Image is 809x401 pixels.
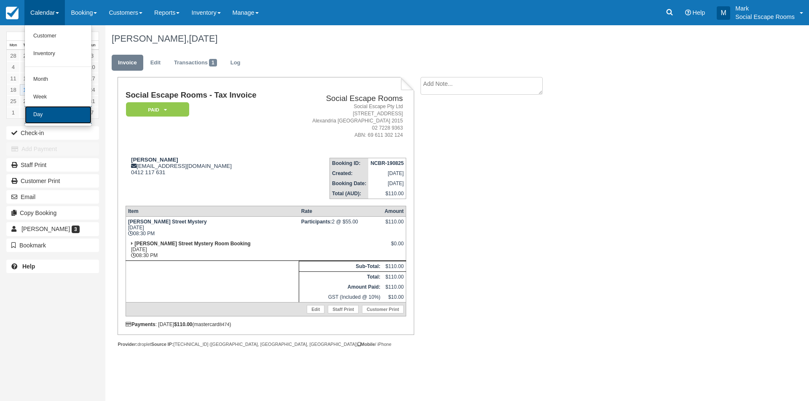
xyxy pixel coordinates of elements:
[25,88,91,106] a: Week
[299,292,383,303] td: GST (Included @ 10%)
[7,107,20,118] a: 1
[21,226,70,232] span: [PERSON_NAME]
[209,59,217,66] span: 1
[299,271,383,282] th: Total:
[86,61,99,73] a: 10
[685,10,691,16] i: Help
[6,142,99,156] button: Add Payment
[735,4,795,13] p: Mark
[299,282,383,292] th: Amount Paid:
[383,206,406,216] th: Amount
[290,103,403,139] address: Social Escape Pty Ltd [STREET_ADDRESS] Alexandria [GEOGRAPHIC_DATA] 2015 02 7228 9363 ABN: 69 611...
[362,305,404,313] a: Customer Print
[6,222,99,236] a: [PERSON_NAME] 3
[7,96,20,107] a: 25
[86,96,99,107] a: 31
[299,206,383,216] th: Rate
[24,25,92,126] ul: Calendar
[383,282,406,292] td: $110.00
[383,271,406,282] td: $110.00
[383,261,406,271] td: $110.00
[126,321,406,327] div: : [DATE] (mastercard )
[358,342,375,347] strong: Mobile
[118,341,414,348] div: droplet [TECHNICAL_ID] ([GEOGRAPHIC_DATA], [GEOGRAPHIC_DATA], [GEOGRAPHIC_DATA]) / iPhone
[126,206,299,216] th: Item
[20,41,33,50] th: Tue
[189,33,217,44] span: [DATE]
[131,157,178,163] strong: [PERSON_NAME]
[86,41,99,50] th: Sun
[144,55,167,71] a: Edit
[7,73,20,84] a: 11
[134,241,250,247] strong: [PERSON_NAME] Street Mystery Room Booking
[25,106,91,124] a: Day
[368,178,406,189] td: [DATE]
[224,55,247,71] a: Log
[330,189,369,199] th: Total (AUD):
[307,305,324,313] a: Edit
[25,71,91,88] a: Month
[717,6,730,20] div: M
[126,102,186,117] a: Paid
[299,216,383,239] td: 2 @ $55.00
[370,160,404,166] strong: NCBR-190825
[168,55,223,71] a: Transactions1
[6,206,99,220] button: Copy Booking
[126,157,287,175] div: [EMAIL_ADDRESS][DOMAIN_NAME] 0412 117 631
[112,55,143,71] a: Invoice
[6,158,99,172] a: Staff Print
[174,321,192,327] strong: $110.00
[7,41,20,50] th: Mon
[126,216,299,239] td: [DATE] 08:30 PM
[20,96,33,107] a: 26
[6,260,99,273] a: Help
[7,84,20,96] a: 18
[328,305,359,313] a: Staff Print
[6,7,19,19] img: checkfront-main-nav-mini-logo.png
[383,292,406,303] td: $10.00
[330,158,369,168] th: Booking ID:
[20,61,33,73] a: 5
[330,168,369,178] th: Created:
[126,91,287,100] h1: Social Escape Rooms - Tax Invoice
[126,239,299,261] td: [DATE] 08:30 PM
[330,178,369,189] th: Booking Date:
[22,263,35,270] b: Help
[126,102,189,117] em: Paid
[220,322,230,327] small: 8474
[126,321,155,327] strong: Payments
[299,261,383,271] th: Sub-Total:
[6,190,99,204] button: Email
[6,174,99,188] a: Customer Print
[25,45,91,63] a: Inventory
[301,219,332,225] strong: Participants
[6,126,99,140] button: Check-in
[112,34,706,44] h1: [PERSON_NAME],
[72,226,80,233] span: 3
[368,189,406,199] td: $110.00
[25,27,91,45] a: Customer
[735,13,795,21] p: Social Escape Rooms
[385,241,404,253] div: $0.00
[86,107,99,118] a: 7
[86,73,99,84] a: 17
[118,342,137,347] strong: Provider:
[290,94,403,103] h2: Social Escape Rooms
[6,239,99,252] button: Bookmark
[128,219,207,225] strong: [PERSON_NAME] Street Mystery
[385,219,404,231] div: $110.00
[151,342,174,347] strong: Source IP:
[86,50,99,61] a: 3
[693,9,705,16] span: Help
[20,107,33,118] a: 2
[7,61,20,73] a: 4
[20,73,33,84] a: 12
[7,50,20,61] a: 28
[368,168,406,178] td: [DATE]
[20,50,33,61] a: 29
[86,84,99,96] a: 24
[20,84,33,96] a: 19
